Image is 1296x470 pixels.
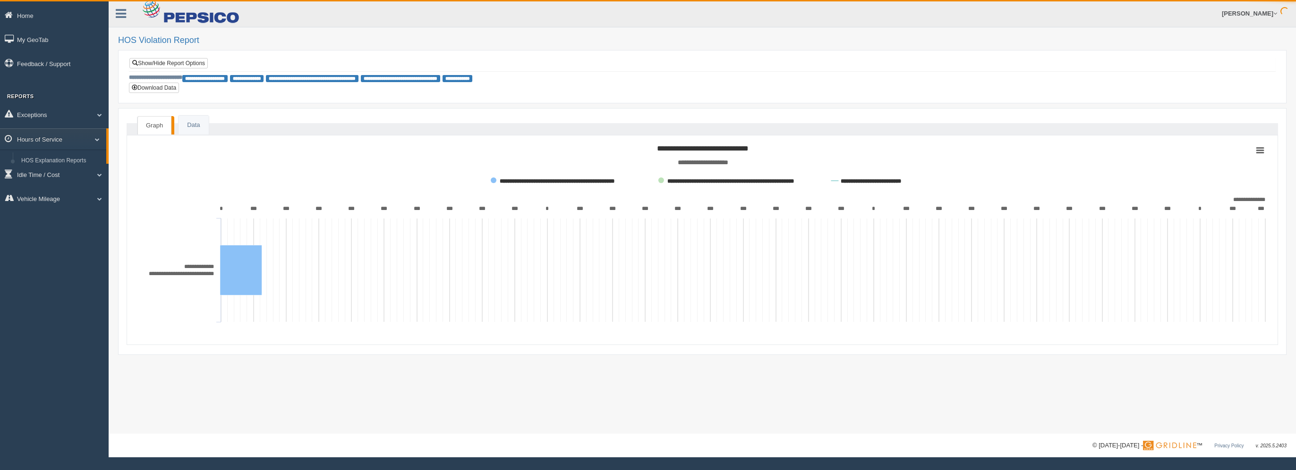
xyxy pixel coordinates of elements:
img: Gridline [1143,441,1196,450]
h2: HOS Violation Report [118,36,1287,45]
a: Privacy Policy [1214,443,1244,448]
div: © [DATE]-[DATE] - ™ [1092,441,1287,451]
a: Show/Hide Report Options [129,58,208,68]
span: v. 2025.5.2403 [1256,443,1287,448]
a: Graph [137,116,171,135]
a: HOS Explanation Reports [17,152,106,169]
a: Data [179,116,208,135]
button: Download Data [129,83,179,93]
